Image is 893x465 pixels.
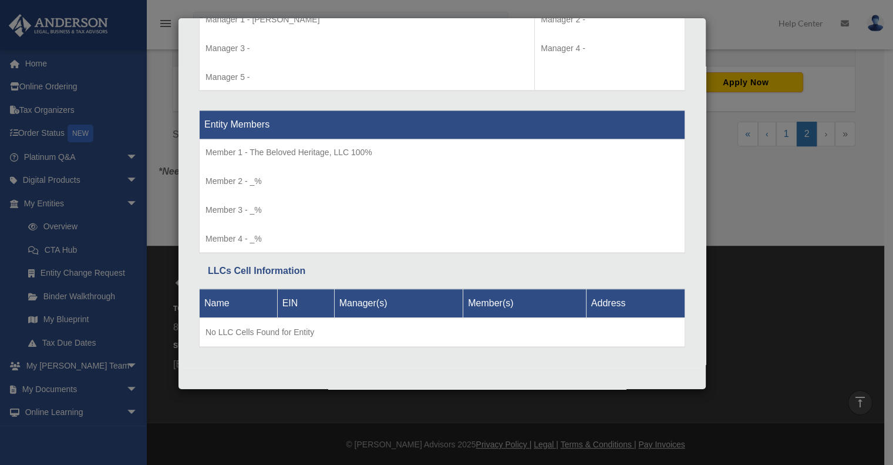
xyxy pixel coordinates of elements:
p: Manager 4 - [541,41,679,56]
p: Member 4 - _% [205,232,679,246]
th: Name [200,289,278,317]
th: Member(s) [463,289,587,317]
p: Manager 1 - [PERSON_NAME] [205,12,528,27]
th: EIN [277,289,334,317]
th: Entity Members [200,111,685,139]
p: Member 2 - _% [205,174,679,189]
p: Member 3 - _% [205,203,679,218]
p: Member 1 - The Beloved Heritage, LLC 100% [205,145,679,160]
div: LLCs Cell Information [208,263,676,279]
p: Manager 5 - [205,70,528,85]
td: No LLC Cells Found for Entity [200,317,685,347]
p: Manager 2 - [541,12,679,27]
th: Manager(s) [334,289,463,317]
p: Manager 3 - [205,41,528,56]
th: Address [586,289,685,317]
